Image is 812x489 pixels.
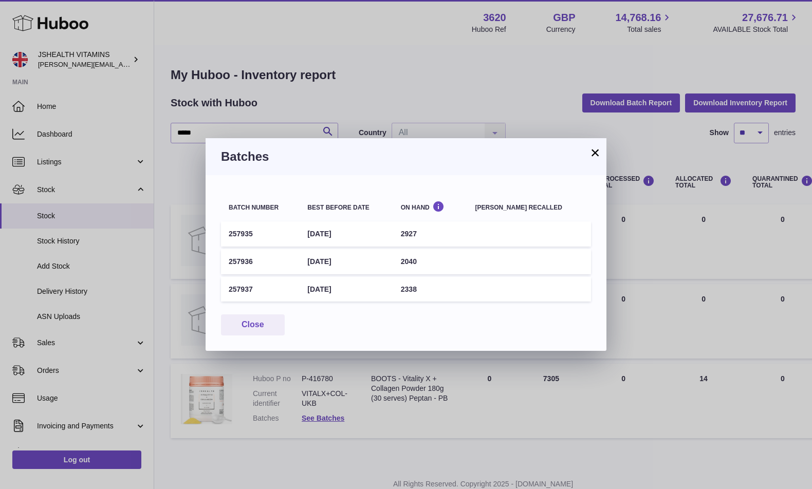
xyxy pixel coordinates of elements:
[221,314,285,335] button: Close
[221,148,591,165] h3: Batches
[393,221,468,247] td: 2927
[221,221,300,247] td: 257935
[300,221,393,247] td: [DATE]
[221,249,300,274] td: 257936
[221,277,300,302] td: 257937
[229,204,292,211] div: Batch number
[589,146,601,159] button: ×
[393,249,468,274] td: 2040
[300,249,393,274] td: [DATE]
[475,204,583,211] div: [PERSON_NAME] recalled
[300,277,393,302] td: [DATE]
[393,277,468,302] td: 2338
[401,201,460,211] div: On Hand
[307,204,385,211] div: Best before date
